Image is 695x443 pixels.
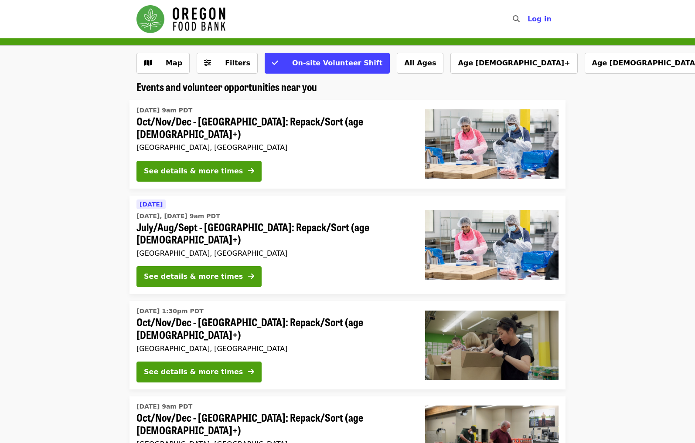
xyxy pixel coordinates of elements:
span: Log in [528,15,552,23]
i: search icon [513,15,520,23]
i: arrow-right icon [248,272,254,281]
i: arrow-right icon [248,368,254,376]
span: Filters [225,59,250,67]
i: check icon [272,59,278,67]
a: See details for "July/Aug/Sept - Beaverton: Repack/Sort (age 10+)" [129,196,566,294]
button: See details & more times [136,161,262,182]
button: Log in [521,10,559,28]
span: July/Aug/Sept - [GEOGRAPHIC_DATA]: Repack/Sort (age [DEMOGRAPHIC_DATA]+) [136,221,411,246]
time: [DATE] 9am PDT [136,106,192,115]
i: sliders-h icon [204,59,211,67]
time: [DATE] 9am PDT [136,402,192,411]
img: Oregon Food Bank - Home [136,5,225,33]
span: On-site Volunteer Shift [292,59,382,67]
a: See details for "Oct/Nov/Dec - Portland: Repack/Sort (age 8+)" [129,301,566,389]
span: Map [166,59,182,67]
div: [GEOGRAPHIC_DATA], [GEOGRAPHIC_DATA] [136,345,411,353]
button: Show map view [136,53,190,74]
span: Events and volunteer opportunities near you [136,79,317,94]
button: On-site Volunteer Shift [265,53,390,74]
div: See details & more times [144,166,243,176]
i: map icon [144,59,152,67]
div: See details & more times [144,271,243,282]
button: See details & more times [136,266,262,287]
img: Oct/Nov/Dec - Portland: Repack/Sort (age 8+) organized by Oregon Food Bank [425,311,559,380]
span: [DATE] [140,201,163,208]
time: [DATE], [DATE] 9am PDT [136,212,220,221]
button: All Ages [397,53,443,74]
div: See details & more times [144,367,243,377]
time: [DATE] 1:30pm PDT [136,307,204,316]
a: See details for "Oct/Nov/Dec - Beaverton: Repack/Sort (age 10+)" [129,100,566,189]
button: Filters (0 selected) [197,53,258,74]
div: [GEOGRAPHIC_DATA], [GEOGRAPHIC_DATA] [136,143,411,152]
button: See details & more times [136,362,262,382]
span: Oct/Nov/Dec - [GEOGRAPHIC_DATA]: Repack/Sort (age [DEMOGRAPHIC_DATA]+) [136,316,411,341]
button: Age [DEMOGRAPHIC_DATA]+ [450,53,577,74]
img: Oct/Nov/Dec - Beaverton: Repack/Sort (age 10+) organized by Oregon Food Bank [425,109,559,179]
span: Oct/Nov/Dec - [GEOGRAPHIC_DATA]: Repack/Sort (age [DEMOGRAPHIC_DATA]+) [136,411,411,436]
i: arrow-right icon [248,167,254,175]
img: July/Aug/Sept - Beaverton: Repack/Sort (age 10+) organized by Oregon Food Bank [425,210,559,280]
input: Search [525,9,532,30]
span: Oct/Nov/Dec - [GEOGRAPHIC_DATA]: Repack/Sort (age [DEMOGRAPHIC_DATA]+) [136,115,411,140]
div: [GEOGRAPHIC_DATA], [GEOGRAPHIC_DATA] [136,249,411,257]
